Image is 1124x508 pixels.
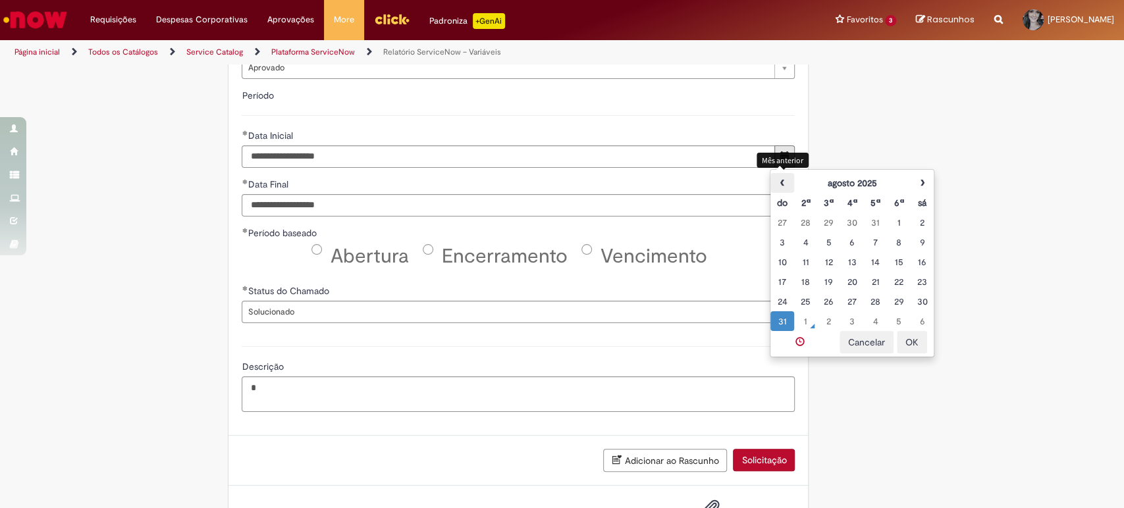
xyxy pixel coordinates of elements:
[242,228,248,233] span: Obrigatório Preenchido
[267,13,314,26] span: Aprovações
[797,236,814,249] div: 04 August 2025 10:09:15 Monday
[843,315,860,328] div: 03 September 2025 10:09:15 Wednesday
[820,295,837,308] div: 26 August 2025 10:09:15 Tuesday
[242,286,248,291] span: Obrigatório Preenchido
[890,295,907,308] div: 29 August 2025 10:09:15 Friday
[911,193,934,213] th: Sábado
[248,178,290,190] span: Data Final
[774,216,790,229] div: 27 July 2025 10:09:15 Sunday
[774,255,790,268] div: 10 August 2025 10:09:15 Sunday
[885,15,896,26] span: 3
[248,57,768,78] span: Aprovado
[914,275,930,288] div: 23 August 2025 10:09:15 Saturday
[914,216,930,229] div: 02 August 2025 10:09:15 Saturday
[770,193,793,213] th: Domingo
[334,13,354,26] span: More
[770,173,793,193] th: Mês anterior
[774,236,790,249] div: 03 August 2025 10:09:15 Sunday
[774,145,795,168] button: Mostrar calendário para Data Inicial
[156,13,248,26] span: Despesas Corporativas
[14,47,60,57] a: Página inicial
[774,315,790,328] div: O seletor de data/hora foi aberto.Mostrando o selecionador de data.31 August 2025 10:09:15 Sunday
[242,89,273,101] label: Período
[242,130,248,136] span: Obrigatório Preenchido
[242,194,775,216] input: Data Final 31 August 2025 10:09:51 Sunday
[887,193,910,213] th: Sexta-feira
[820,216,837,229] div: 29 July 2025 10:09:15 Tuesday
[330,243,408,269] span: Abertura
[897,331,927,353] button: OK
[770,331,830,353] a: Mostrando o selecionador de data.Alternar selecionador de data/hora
[794,193,817,213] th: Segunda-feira
[914,255,930,268] div: 16 August 2025 10:09:15 Saturday
[820,275,837,288] div: 19 August 2025 10:09:15 Tuesday
[911,173,934,193] th: Próximo mês
[867,275,884,288] div: 21 August 2025 10:09:15 Thursday
[846,13,882,26] span: Favoritos
[843,295,860,308] div: 27 August 2025 10:09:15 Wednesday
[797,216,814,229] div: 28 July 2025 10:09:15 Monday
[242,179,248,184] span: Obrigatório Preenchido
[867,315,884,328] div: 04 September 2025 10:09:15 Thursday
[914,236,930,249] div: 09 August 2025 10:09:15 Saturday
[248,285,331,297] span: Status do Chamado
[867,216,884,229] div: 31 July 2025 10:09:15 Thursday
[890,275,907,288] div: 22 August 2025 10:09:15 Friday
[383,47,501,57] a: Relatório ServiceNow – Variáveis
[774,295,790,308] div: 24 August 2025 10:09:15 Sunday
[88,47,158,57] a: Todos os Catálogos
[820,255,837,268] div: 12 August 2025 10:09:15 Tuesday
[774,275,790,288] div: 17 August 2025 10:09:15 Sunday
[843,275,860,288] div: 20 August 2025 10:09:15 Wednesday
[914,315,930,328] div: 06 September 2025 10:09:15 Saturday
[374,9,410,29] img: click_logo_yellow_360x200.png
[843,255,860,268] div: 13 August 2025 10:09:15 Wednesday
[797,275,814,288] div: 18 August 2025 10:09:15 Monday
[916,14,975,26] a: Rascunhos
[10,40,739,64] ul: Trilhas de página
[600,243,707,269] span: Vencimento
[843,216,860,229] div: 30 July 2025 10:09:15 Wednesday
[90,13,136,26] span: Requisições
[242,376,795,412] textarea: Descrição
[271,47,355,57] a: Plataforma ServiceNow
[733,449,795,471] button: Solicitação
[817,193,840,213] th: Terça-feira
[1048,14,1114,25] span: [PERSON_NAME]
[429,13,505,29] div: Padroniza
[864,193,887,213] th: Quinta-feira
[248,130,295,141] span: Data Inicial
[441,243,567,269] span: Encerramento
[242,361,286,372] span: Descrição
[473,13,505,29] p: +GenAi
[820,315,837,328] div: 02 September 2025 10:09:15 Tuesday
[867,236,884,249] div: 07 August 2025 10:09:15 Thursday
[770,169,934,357] div: Escolher data
[890,255,907,268] div: 15 August 2025 10:09:15 Friday
[840,331,894,353] button: Cancelar
[757,153,809,168] div: Mês anterior
[840,193,863,213] th: Quarta-feira
[890,216,907,229] div: 01 August 2025 10:09:15 Friday
[843,236,860,249] div: 06 August 2025 10:09:15 Wednesday
[867,295,884,308] div: 28 August 2025 10:09:15 Thursday
[242,145,775,168] input: Data Inicial 31 August 2025 10:09:15 Sunday
[603,449,727,472] button: Adicionar ao Rascunho
[186,47,243,57] a: Service Catalog
[914,295,930,308] div: 30 August 2025 10:09:15 Saturday
[867,255,884,268] div: 14 August 2025 10:09:15 Thursday
[890,236,907,249] div: 08 August 2025 10:09:15 Friday
[927,13,975,26] span: Rascunhos
[797,295,814,308] div: 25 August 2025 10:09:15 Monday
[820,236,837,249] div: 05 August 2025 10:09:15 Tuesday
[797,255,814,268] div: 11 August 2025 10:09:15 Monday
[248,227,319,239] span: Período baseado
[1,7,69,33] img: ServiceNow
[248,301,768,322] span: Solucionado
[794,173,911,193] th: agosto 2025. Alternar mês
[890,315,907,328] div: 05 September 2025 10:09:15 Friday
[797,315,814,328] div: 01 September 2025 10:09:15 Monday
